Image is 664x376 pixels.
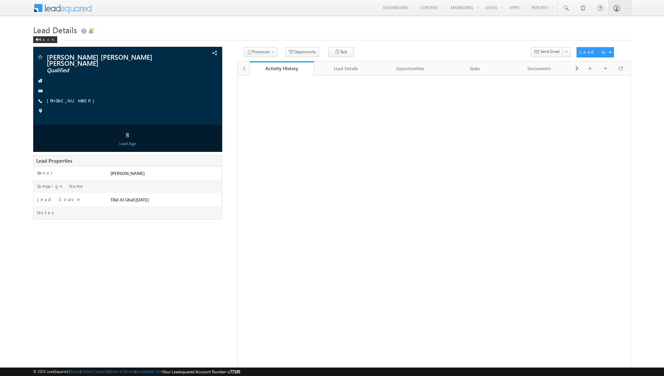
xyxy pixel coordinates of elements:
[37,183,84,189] label: Campaign Name
[319,64,372,73] div: Lead Details
[33,24,77,35] span: Lead Details
[109,369,135,374] a: Terms of Service
[531,47,563,57] button: Send Email
[37,210,57,216] label: Notes
[33,36,61,42] a: Back
[286,47,319,57] button: Opportunity
[252,49,270,54] span: Processes
[47,54,165,66] span: [PERSON_NAME] [PERSON_NAME] [PERSON_NAME]
[577,47,614,57] button: Lead Actions
[250,61,314,76] a: Activity History
[81,369,108,374] a: Contact Support
[163,369,240,374] span: Your Leadsquared Account Number is
[328,47,354,57] button: Task
[378,61,443,76] a: Opportunities
[448,64,501,73] div: Tasks
[35,141,220,147] div: Lead Age
[109,196,222,206] div: Tilal Al Ghaf.[DATE]
[110,170,145,176] span: [PERSON_NAME]
[37,196,81,202] label: Lead Source
[314,61,378,76] a: Lead Details
[244,47,277,57] button: Processes
[443,61,507,76] a: Tasks
[33,36,57,43] div: Back
[507,61,572,76] a: Documents
[36,157,72,164] span: Lead Properties
[384,64,437,73] div: Opportunities
[33,369,240,375] span: © 2025 LeadSquared | | | | |
[255,65,309,72] div: Activity History
[37,170,53,176] label: Owner
[70,369,80,374] a: About
[136,369,162,374] a: Acceptable Use
[230,369,240,374] span: 77195
[35,128,220,141] div: 8
[540,48,560,55] span: Send Email
[47,98,98,104] span: [PHONE_NUMBER]
[580,49,608,55] div: Lead Actions
[513,64,566,73] div: Documents
[47,67,165,74] span: Qualified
